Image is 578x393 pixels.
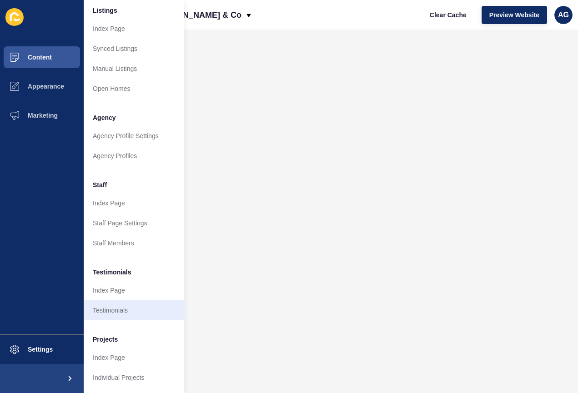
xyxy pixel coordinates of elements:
a: Index Page [84,19,184,39]
a: Index Page [84,348,184,368]
span: Clear Cache [430,10,467,20]
a: Synced Listings [84,39,184,59]
span: Preview Website [489,10,539,20]
a: Staff Page Settings [84,213,184,233]
a: Agency Profiles [84,146,184,166]
span: Staff [93,180,107,189]
button: Clear Cache [422,6,474,24]
span: Projects [93,335,118,344]
span: Listings [93,6,117,15]
a: Staff Members [84,233,184,253]
a: Agency Profile Settings [84,126,184,146]
a: Index Page [84,193,184,213]
span: Agency [93,113,116,122]
a: Manual Listings [84,59,184,79]
a: Open Homes [84,79,184,99]
a: Index Page [84,280,184,300]
span: Testimonials [93,268,131,277]
button: Preview Website [482,6,547,24]
a: Testimonials [84,300,184,320]
span: AG [558,10,569,20]
a: Individual Projects [84,368,184,388]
